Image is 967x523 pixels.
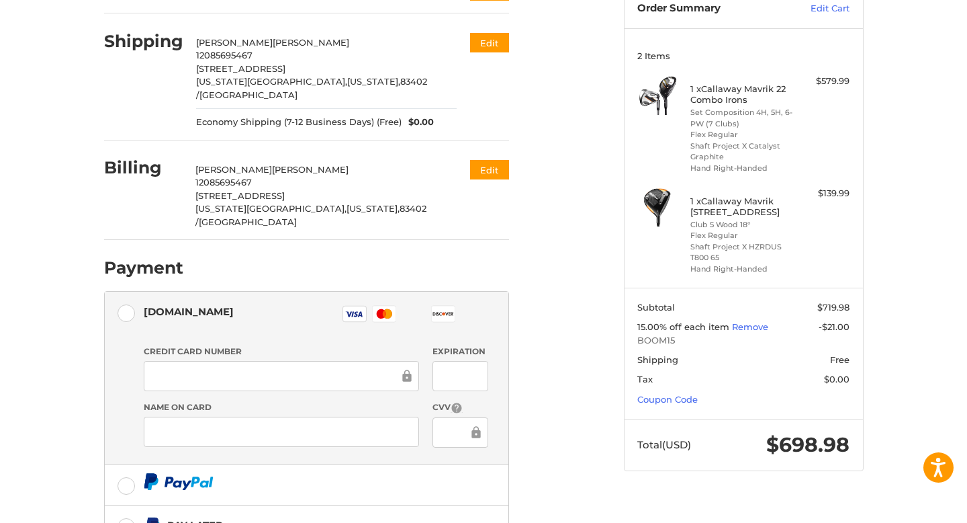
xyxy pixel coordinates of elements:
li: Club 5 Wood 18° [690,219,793,231]
li: Flex Regular [690,230,793,241]
span: $0.00 [824,374,849,385]
li: Flex Regular [690,129,793,140]
span: $0.00 [402,116,434,129]
h2: Shipping [104,31,183,52]
span: $719.98 [817,302,849,313]
label: Credit Card Number [144,346,419,358]
img: PayPal icon [144,473,214,490]
span: 12085695467 [196,50,252,61]
span: Tax [637,374,653,385]
h3: 2 Items [637,50,849,61]
span: BOOM15 [637,334,849,348]
span: $698.98 [766,432,849,457]
button: Edit [470,160,509,179]
span: [PERSON_NAME] [273,37,349,48]
span: 12085695467 [195,177,252,188]
h3: Order Summary [637,2,782,15]
span: [PERSON_NAME] [196,37,273,48]
label: Expiration [432,346,488,358]
span: 15.00% off each item [637,321,732,332]
h2: Payment [104,257,183,278]
div: $139.99 [796,187,849,200]
h4: 1 x Callaway Mavrik [STREET_ADDRESS] [690,196,793,218]
span: Subtotal [637,302,675,313]
span: [STREET_ADDRESS] [196,63,285,74]
a: Remove [732,321,768,332]
label: Name on Card [144,401,419,413]
span: [GEOGRAPHIC_DATA] [199,89,297,100]
span: [STREET_ADDRESS] [195,190,285,201]
span: Total (USD) [637,438,691,451]
span: -$21.00 [819,321,849,332]
li: Hand Right-Handed [690,163,793,174]
a: Edit Cart [782,2,849,15]
span: Free [830,354,849,365]
span: Economy Shipping (7-12 Business Days) (Free) [196,116,402,129]
li: Set Composition 4H, 5H, 6-PW (7 Clubs) [690,107,793,129]
h2: Billing [104,157,183,178]
span: [PERSON_NAME] [272,164,349,175]
span: [US_STATE][GEOGRAPHIC_DATA], [196,76,347,87]
li: Shaft Project X Catalyst Graphite [690,140,793,163]
span: Shipping [637,354,678,365]
div: $579.99 [796,75,849,88]
h4: 1 x Callaway Mavrik 22 Combo Irons [690,83,793,106]
li: Hand Right-Handed [690,264,793,275]
span: [US_STATE], [347,203,400,214]
span: [PERSON_NAME] [195,164,272,175]
span: [GEOGRAPHIC_DATA] [199,216,297,227]
span: [US_STATE], [347,76,400,87]
span: 83402 / [196,76,427,100]
div: [DOMAIN_NAME] [144,300,234,323]
span: 83402 / [195,203,426,227]
li: Shaft Project X HZRDUS T800 65 [690,241,793,264]
button: Edit [470,33,509,52]
span: [US_STATE][GEOGRAPHIC_DATA], [195,203,347,214]
a: Coupon Code [637,394,698,405]
label: CVV [432,401,488,414]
